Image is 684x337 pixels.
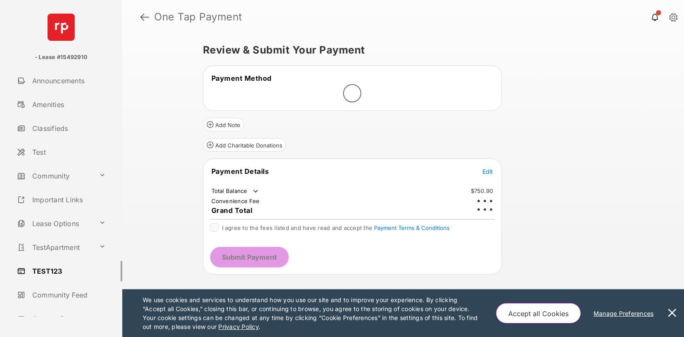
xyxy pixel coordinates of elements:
[211,197,260,205] td: Convenience Fee
[482,168,493,175] span: Edit
[594,310,657,317] u: Manage Preferences
[14,190,109,210] a: Important Links
[143,295,478,331] p: We use cookies and services to understand how you use our site and to improve your experience. By...
[211,187,260,195] td: Total Balance
[218,323,258,330] u: Privacy Policy
[496,303,581,323] button: Accept all Cookies
[35,53,87,62] p: - Lease #15492910
[374,224,450,231] button: I agree to the fees listed and have read and accept the
[211,167,269,176] span: Payment Details
[14,142,122,162] a: Test
[14,261,122,281] a: TEST123
[203,45,597,55] h5: Review & Submit Your Payment
[154,12,242,22] strong: One Tap Payment
[222,224,450,231] span: I agree to the fees listed and have read and accept the
[14,166,96,186] a: Community
[14,213,96,234] a: Lease Options
[210,247,289,267] button: Submit Payment
[203,118,244,131] button: Add Note
[211,206,253,215] span: Grand Total
[48,14,75,41] img: svg+xml;base64,PHN2ZyB4bWxucz0iaHR0cDovL3d3dy53My5vcmcvMjAwMC9zdmciIHdpZHRoPSI2NCIgaGVpZ2h0PSI2NC...
[482,167,493,176] button: Edit
[211,74,272,82] span: Payment Method
[14,309,122,329] a: Contact Property
[470,187,494,195] td: $750.90
[203,138,286,152] button: Add Charitable Donations
[14,118,122,139] a: Classifieds
[14,94,122,115] a: Amenities
[14,285,122,305] a: Community Feed
[14,71,122,91] a: Announcements
[14,237,96,258] a: TestApartment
